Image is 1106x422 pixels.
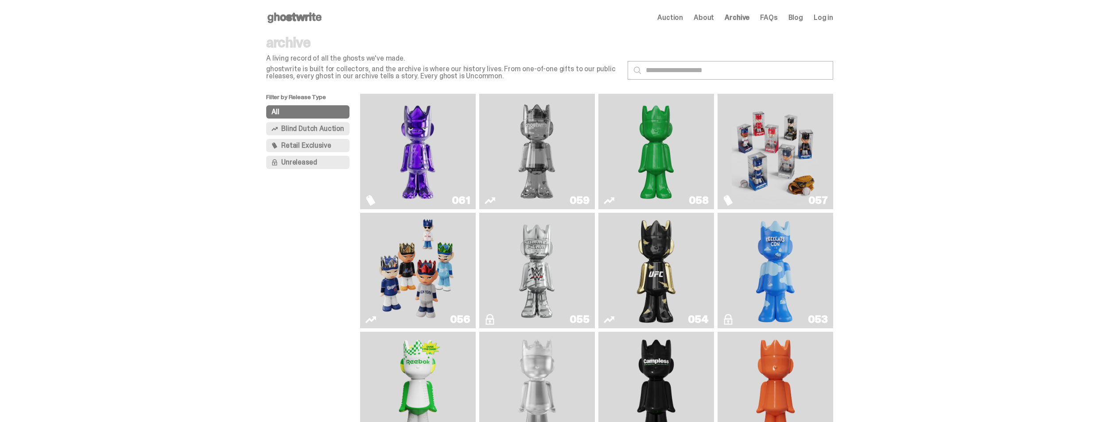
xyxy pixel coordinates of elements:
[752,216,799,325] img: ghooooost
[450,314,470,325] div: 056
[266,94,360,105] p: Filter by Release Type
[814,14,833,21] a: Log in
[374,216,461,325] img: Game Face (2025)
[788,14,803,21] a: Blog
[688,314,709,325] div: 054
[485,216,590,325] a: I Was There SummerSlam
[266,55,621,62] p: A living record of all the ghosts we've made.
[694,14,714,21] a: About
[281,142,331,149] span: Retail Exclusive
[808,314,828,325] div: 053
[452,195,470,206] div: 061
[725,14,749,21] a: Archive
[808,195,828,206] div: 057
[266,156,349,169] button: Unreleased
[493,216,580,325] img: I Was There SummerSlam
[570,314,590,325] div: 055
[613,97,699,206] img: Schrödinger's ghost: Sunday Green
[266,139,349,152] button: Retail Exclusive
[604,216,709,325] a: Ruby
[266,122,349,135] button: Blind Dutch Auction
[633,216,680,325] img: Ruby
[281,125,344,132] span: Blind Dutch Auction
[374,97,461,206] img: Fantasy
[272,108,279,115] span: All
[365,97,470,206] a: Fantasy
[604,97,709,206] a: Schrödinger's ghost: Sunday Green
[266,105,349,119] button: All
[657,14,683,21] a: Auction
[493,97,580,206] img: Two
[689,195,709,206] div: 058
[723,216,828,325] a: ghooooost
[570,195,590,206] div: 059
[266,65,621,80] p: ghostwrite is built for collectors, and the archive is where our history lives. From one-of-one g...
[485,97,590,206] a: Two
[281,159,317,166] span: Unreleased
[732,97,819,206] img: Game Face (2025)
[365,216,470,325] a: Game Face (2025)
[723,97,828,206] a: Game Face (2025)
[266,35,621,50] p: archive
[760,14,777,21] a: FAQs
